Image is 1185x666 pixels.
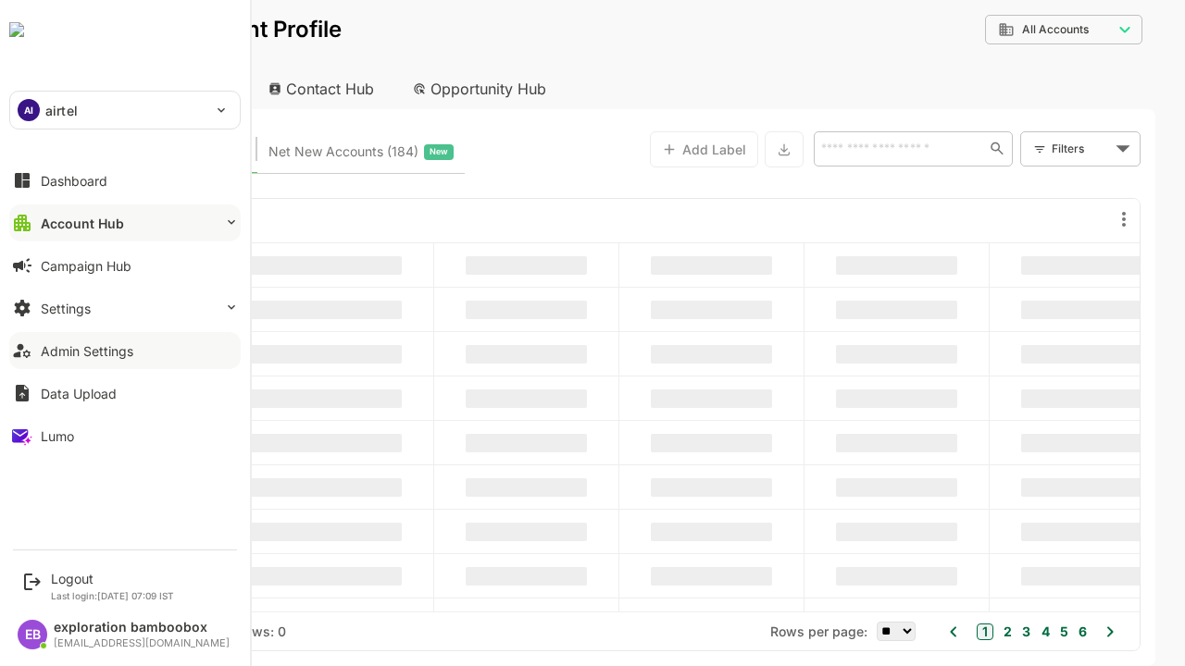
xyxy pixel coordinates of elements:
button: 5 [991,622,1004,642]
button: Export the selected data as CSV [700,131,739,167]
button: Account Hub [9,204,241,241]
div: AIairtel [10,92,240,129]
button: Admin Settings [9,332,241,369]
button: Add Label [585,131,693,167]
span: Net New Accounts ( 184 ) [204,140,354,164]
div: Campaign Hub [41,258,131,274]
button: 6 [1009,622,1022,642]
button: Campaign Hub [9,247,241,284]
div: Opportunity Hub [333,68,498,109]
button: 3 [953,622,966,642]
div: Contact Hub [189,68,326,109]
div: All Accounts [933,21,1048,38]
span: Rows per page: [705,623,803,639]
p: airtel [45,101,78,120]
div: Logout [51,571,174,586]
div: exploration bamboobox [54,620,230,635]
div: Account Hub [41,216,124,231]
div: Filters [985,129,1076,168]
span: Known accounts you’ve identified to target - imported from CRM, Offline upload, or promoted from ... [66,140,171,164]
button: Data Upload [9,375,241,412]
div: Settings [41,301,91,316]
div: Dashboard [41,173,107,189]
button: Settings [9,290,241,327]
button: 2 [934,622,947,642]
span: New [365,140,383,164]
p: Unified Account Profile [30,18,277,41]
span: All Accounts [957,23,1024,36]
p: Last login: [DATE] 07:09 IST [51,590,174,601]
div: AI [18,99,40,121]
img: undefinedjpg [9,22,24,37]
div: Lumo [41,428,74,444]
div: Filters [987,139,1046,158]
button: Dashboard [9,162,241,199]
button: Lumo [9,417,241,454]
div: All Accounts [920,12,1078,48]
div: EB [18,620,47,649]
div: Data Upload [41,386,117,401]
button: 1 [912,623,929,640]
div: Admin Settings [41,343,133,359]
div: Newly surfaced ICP-fit accounts from Intent, Website, LinkedIn, and other engagement signals. [204,140,389,164]
div: [EMAIL_ADDRESS][DOMAIN_NAME] [54,637,230,649]
div: Total Rows: NaN | Rows: 0 [56,623,221,639]
div: Account Hub [30,68,181,109]
button: 4 [972,622,985,642]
